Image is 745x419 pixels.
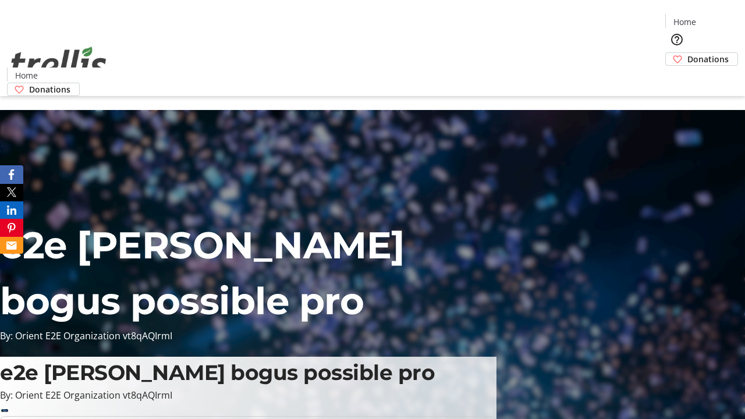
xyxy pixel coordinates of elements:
a: Donations [7,83,80,96]
button: Help [665,28,689,51]
span: Home [15,69,38,81]
img: Orient E2E Organization vt8qAQIrmI's Logo [7,34,111,92]
button: Cart [665,66,689,89]
a: Home [8,69,45,81]
a: Donations [665,52,738,66]
span: Donations [687,53,729,65]
span: Home [673,16,696,28]
span: Donations [29,83,70,95]
a: Home [666,16,703,28]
